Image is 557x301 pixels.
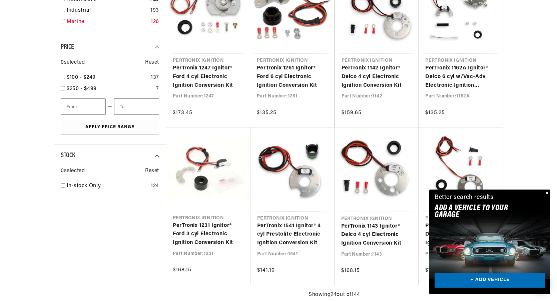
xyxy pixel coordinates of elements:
[425,222,496,248] a: PerTronix 1121 Ignitor® Delco 2 cyl Electronic Ignition Conversion Kit
[61,44,74,50] span: Price
[151,18,159,26] div: 126
[67,6,148,15] a: Industrial
[156,85,159,93] div: 7
[173,64,243,90] a: PerTronix 1247 Ignitor® Ford 4 cyl Electronic Ignition Conversion Kit
[342,64,412,90] a: PerTronix 1142 Ignitor® Delco 4 cyl Electronic Ignition Conversion Kit
[435,273,545,288] a: + ADD VEHICLE
[151,73,159,82] div: 137
[61,152,75,159] span: Stock
[173,222,243,247] a: PerTronix 1231 Ignitor® Ford 3 cyl Electronic Ignition Conversion Kit
[67,182,148,191] a: In-stock Only
[114,98,159,115] input: To
[61,58,85,67] span: 0 selected
[107,102,112,111] span: —
[309,291,360,299] span: Showing 24 out of 144
[435,193,494,203] div: Better search results
[257,64,328,90] a: PerTronix 1261 Ignitor® Ford 6 cyl Electronic Ignition Conversion Kit
[61,98,106,115] input: From
[67,18,148,26] a: Marine
[425,64,496,90] a: PerTronix 1162A Ignitor® Delco 6 cyl w/Vac-Adv Electronic Ignition Conversion Kit
[67,86,97,91] span: $250 - $499
[67,75,96,80] span: $100 - $249
[150,6,159,15] div: 193
[61,120,159,135] button: Apply Price Range
[145,167,159,176] span: Reset
[145,58,159,67] span: Reset
[61,167,85,176] span: 0 selected
[257,222,328,248] a: PerTronix 1541 Ignitor® 4 cyl Prestolite Electronic Ignition Conversion Kit
[435,205,528,219] h2: Add A VEHICLE to your garage
[542,190,550,198] button: Close
[151,182,159,191] div: 124
[341,222,412,248] a: PerTronix 1143 Ignitor® Delco 4 cyl Electronic Ignition Conversion Kit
